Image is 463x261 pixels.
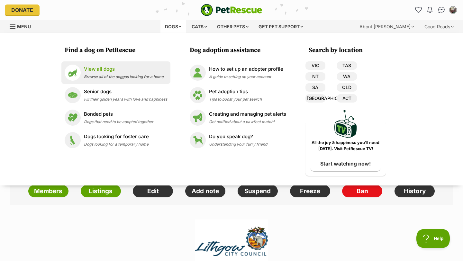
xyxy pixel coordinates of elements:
[305,83,325,92] a: SA
[395,185,435,198] a: History
[5,4,40,15] a: Donate
[413,5,423,15] a: Favourites
[355,20,419,33] div: About [PERSON_NAME]
[238,185,278,198] a: Suspend
[65,87,167,103] a: Senior dogs Senior dogs Fill their golden years with love and happiness
[28,185,68,198] a: Members
[65,132,81,148] img: Dogs looking for foster care
[190,46,289,55] h3: Dog adoption assistance
[201,4,262,16] img: logo-e224e6f780fb5917bec1dbf3a21bbac754714ae5b6737aabdf751b685950b380.svg
[305,72,325,81] a: NT
[84,74,164,79] span: Browse all of the doggos looking for a home
[65,87,81,103] img: Senior dogs
[190,65,206,81] img: How to set up an adopter profile
[190,110,286,126] a: Creating and managing pet alerts Creating and managing pet alerts Get notified about a pawfect ma...
[10,20,35,32] a: Menu
[84,133,149,140] p: Dogs looking for foster care
[450,7,456,13] img: Susan Irwin profile pic
[190,87,286,103] a: Pet adoption tips Pet adoption tips Tips to boost your pet search
[65,65,167,81] a: View all dogs View all dogs Browse all of the doggos looking for a home
[290,185,330,198] a: Freeze
[190,65,286,81] a: How to set up an adopter profile How to set up an adopter profile A guide to setting up your account
[309,46,386,55] h3: Search by location
[436,5,447,15] a: Conversations
[65,65,81,81] img: View all dogs
[65,110,167,126] a: Bonded pets Bonded pets Dogs that need to be adopted together
[209,66,283,73] p: How to set up an adopter profile
[337,94,357,103] a: ACT
[185,185,225,198] a: Add note
[209,97,262,102] span: Tips to boost your pet search
[190,132,286,148] a: Do you speak dog? Do you speak dog? Understanding your furry friend
[337,72,357,81] a: WA
[81,185,121,198] a: Listings
[17,24,31,29] span: Menu
[84,111,153,118] p: Bonded pets
[209,74,271,79] span: A guide to setting up your account
[133,185,173,198] a: Edit
[209,119,275,124] span: Get notified about a pawfect match!
[254,20,308,33] div: Get pet support
[84,88,167,95] p: Senior dogs
[448,5,458,15] button: My account
[420,20,458,33] div: Good Reads
[84,119,153,124] span: Dogs that need to be adopted together
[209,133,267,140] p: Do you speak dog?
[311,156,380,171] a: Start watching now!
[342,185,382,198] a: Ban
[84,142,149,147] span: Dogs looking for a temporary home
[209,111,286,118] p: Creating and managing pet alerts
[209,88,262,95] p: Pet adoption tips
[337,61,357,70] a: TAS
[187,20,212,33] div: Cats
[438,7,445,13] img: chat-41dd97257d64d25036548639549fe6c8038ab92f7586957e7f3b1b290dea8141.svg
[190,110,206,126] img: Creating and managing pet alerts
[310,140,381,152] p: All the joy & happiness you’ll need [DATE]. Visit PetRescue TV!
[305,61,325,70] a: VIC
[84,66,164,73] p: View all dogs
[201,4,262,16] a: PetRescue
[209,142,267,147] span: Understanding your furry friend
[413,5,458,15] ul: Account quick links
[305,94,325,103] a: [GEOGRAPHIC_DATA]
[190,87,206,103] img: Pet adoption tips
[65,132,167,148] a: Dogs looking for foster care Dogs looking for foster care Dogs looking for a temporary home
[337,83,357,92] a: QLD
[65,110,81,126] img: Bonded pets
[84,97,167,102] span: Fill their golden years with love and happiness
[427,7,432,13] img: notifications-46538b983faf8c2785f20acdc204bb7945ddae34d4c08c2a6579f10ce5e182be.svg
[334,110,357,138] img: PetRescue TV logo
[190,132,206,148] img: Do you speak dog?
[416,229,450,248] iframe: Help Scout Beacon - Open
[213,20,253,33] div: Other pets
[425,5,435,15] button: Notifications
[160,20,186,33] div: Dogs
[65,46,170,55] h3: Find a dog on PetRescue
